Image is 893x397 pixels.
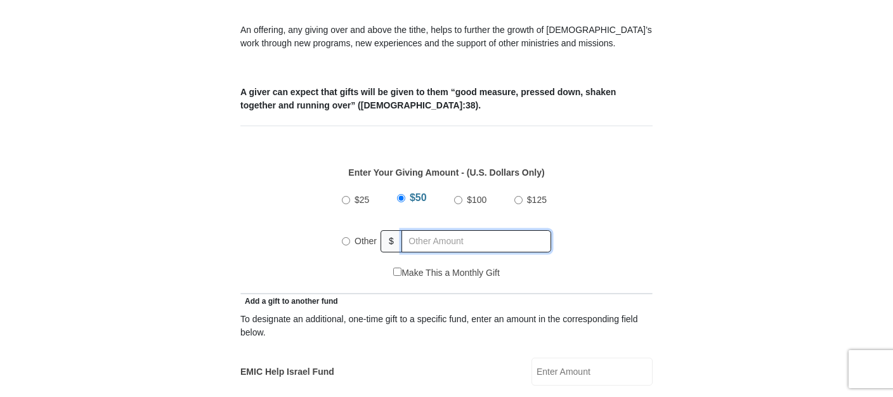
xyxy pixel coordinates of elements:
[401,230,551,252] input: Other Amount
[467,195,486,205] span: $100
[410,192,427,203] span: $50
[240,23,653,50] p: An offering, any giving over and above the tithe, helps to further the growth of [DEMOGRAPHIC_DAT...
[381,230,402,252] span: $
[531,358,653,386] input: Enter Amount
[393,268,401,276] input: Make This a Monthly Gift
[240,87,616,110] b: A giver can expect that gifts will be given to them “good measure, pressed down, shaken together ...
[527,195,547,205] span: $125
[240,297,338,306] span: Add a gift to another fund
[393,266,500,280] label: Make This a Monthly Gift
[355,195,369,205] span: $25
[355,236,377,246] span: Other
[240,365,334,379] label: EMIC Help Israel Fund
[240,313,653,339] div: To designate an additional, one-time gift to a specific fund, enter an amount in the correspondin...
[348,167,544,178] strong: Enter Your Giving Amount - (U.S. Dollars Only)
